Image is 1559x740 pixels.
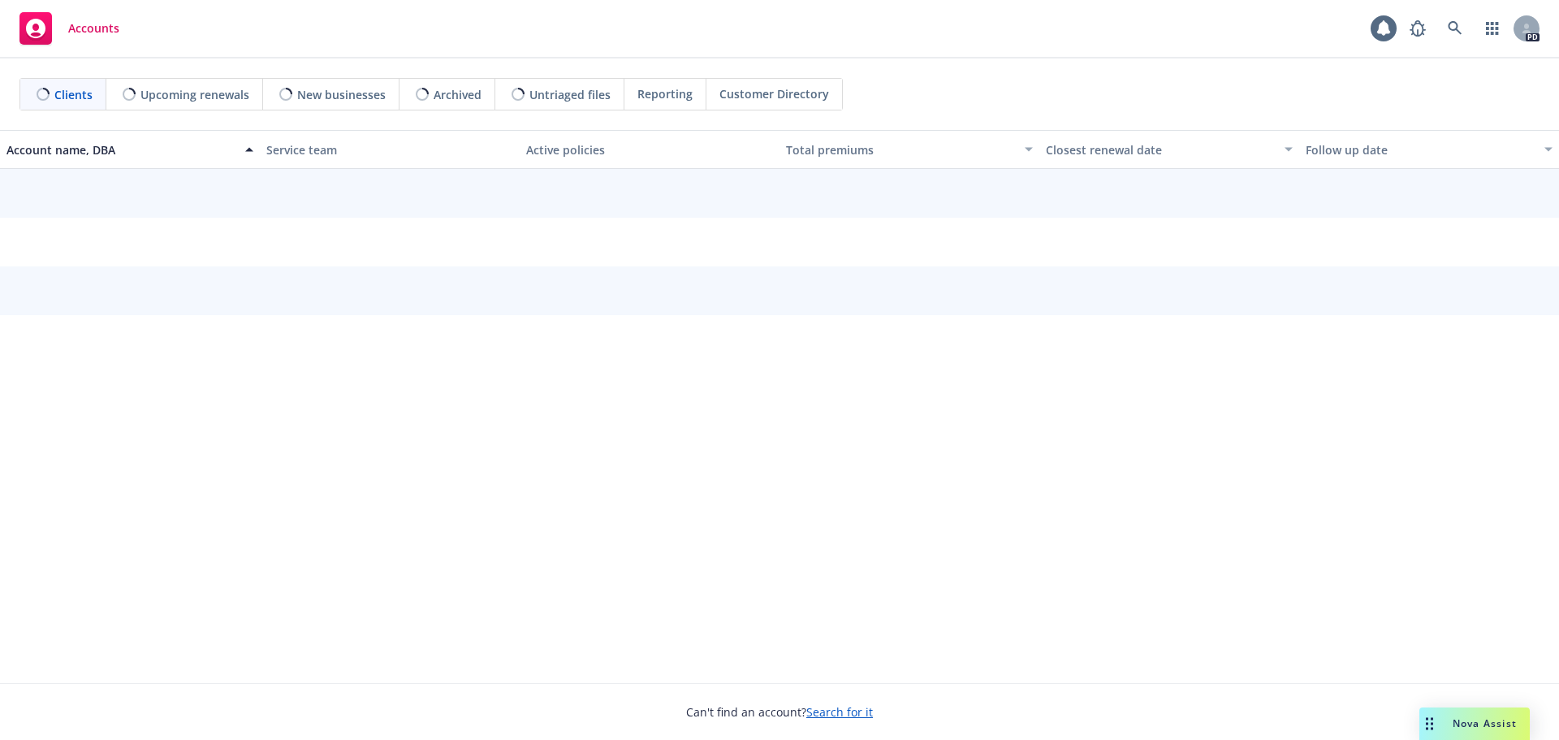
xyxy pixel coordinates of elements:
[520,130,779,169] button: Active policies
[434,86,482,103] span: Archived
[779,130,1039,169] button: Total premiums
[637,85,693,102] span: Reporting
[1439,12,1471,45] a: Search
[1476,12,1509,45] a: Switch app
[266,141,513,158] div: Service team
[1453,716,1517,730] span: Nova Assist
[1046,141,1275,158] div: Closest renewal date
[1306,141,1535,158] div: Follow up date
[1419,708,1440,740] div: Drag to move
[1299,130,1559,169] button: Follow up date
[806,704,873,720] a: Search for it
[529,86,611,103] span: Untriaged files
[13,6,126,51] a: Accounts
[1401,12,1434,45] a: Report a Bug
[526,141,773,158] div: Active policies
[297,86,386,103] span: New businesses
[68,22,119,35] span: Accounts
[786,141,1015,158] div: Total premiums
[719,85,829,102] span: Customer Directory
[1039,130,1299,169] button: Closest renewal date
[260,130,520,169] button: Service team
[1419,708,1530,740] button: Nova Assist
[6,141,235,158] div: Account name, DBA
[54,86,93,103] span: Clients
[686,703,873,721] span: Can't find an account?
[140,86,249,103] span: Upcoming renewals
